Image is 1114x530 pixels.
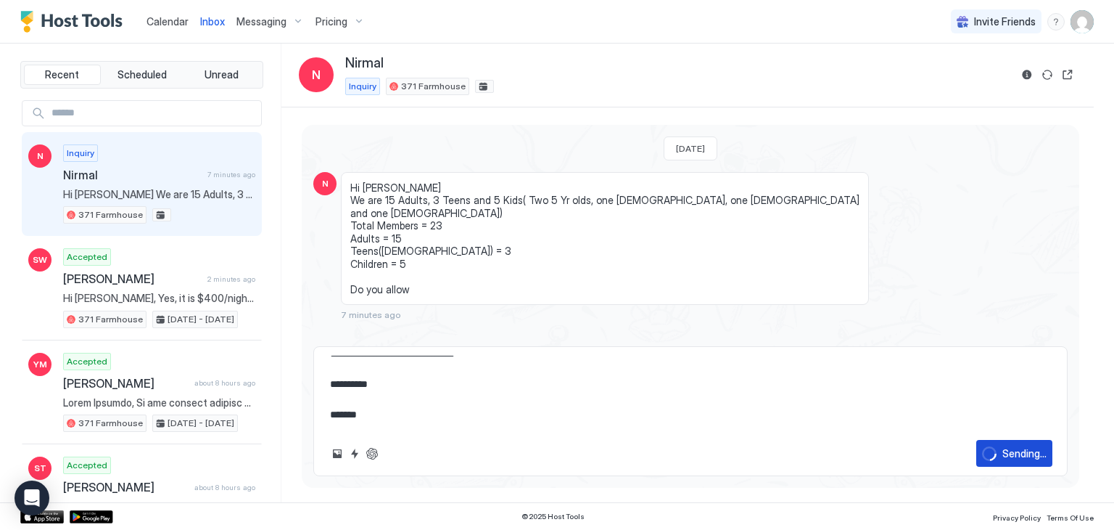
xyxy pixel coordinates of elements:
span: about 8 hours ago [194,378,255,388]
span: 2 minutes ago [207,274,255,284]
div: Sending... [1002,446,1047,461]
span: 371 Farmhouse [78,313,143,326]
span: [PERSON_NAME] [63,376,189,391]
a: Inbox [200,14,225,29]
div: loading [982,447,997,461]
span: Hi [PERSON_NAME] We are 15 Adults, 3 Teens and 5 Kids( Two 5 Yr olds, one [DEMOGRAPHIC_DATA], one... [350,182,859,296]
a: Privacy Policy [993,509,1041,524]
button: loadingSending... [976,440,1052,467]
span: [PERSON_NAME] [63,480,189,494]
span: Inquiry [349,80,376,93]
a: Terms Of Use [1047,509,1094,524]
span: Hi [PERSON_NAME] We are 15 Adults, 3 Teens and 5 Kids( Two 5 Yr olds, one [DEMOGRAPHIC_DATA], one... [63,188,255,201]
span: Accepted [67,250,107,264]
div: Open Intercom Messenger [15,481,49,515]
span: SW [33,253,47,266]
span: ST [34,462,46,475]
span: Unread [205,68,239,81]
span: Scheduled [117,68,167,81]
button: Sync reservation [1039,66,1056,83]
span: Calendar [147,15,189,28]
span: Hi [PERSON_NAME], Yes, it is $400/night. How many people will you be in total? Thank you, [PERSON... [63,292,255,305]
span: [DATE] [676,143,705,154]
span: Inbox [200,15,225,28]
span: [DATE] - [DATE] [168,313,234,326]
a: Calendar [147,14,189,29]
span: N [312,66,321,83]
button: Scheduled [104,65,181,85]
span: Lorem Ipsumdo, Si ame consect adipisc el sedd eius te Incididun Utlaboree. Dolor ma aliq enimadmi... [63,396,255,409]
span: [PERSON_NAME] [63,272,202,286]
span: N [322,177,329,190]
span: Lorem Ipsumdol, Si ame consect adipisc el sedd eius te Incididun Utlab. Etdol ma aliq enimadmin v... [63,500,255,513]
span: Messaging [236,15,286,28]
span: Nirmal [63,168,202,182]
a: App Store [20,510,64,523]
div: tab-group [20,61,263,89]
span: Pricing [315,15,347,28]
span: Invite Friends [974,15,1036,28]
span: Recent [45,68,79,81]
button: Upload image [329,445,346,462]
span: Nirmal [345,55,384,72]
span: Accepted [67,355,107,368]
span: 7 minutes ago [207,170,255,179]
button: Unread [183,65,260,85]
button: Recent [24,65,101,85]
span: © 2025 Host Tools [521,512,585,521]
span: Terms Of Use [1047,513,1094,522]
span: 371 Farmhouse [401,80,466,93]
button: ChatGPT Auto Reply [363,445,381,462]
span: Accepted [67,459,107,472]
span: Privacy Policy [993,513,1041,522]
span: Inquiry [67,147,94,160]
a: Host Tools Logo [20,11,129,33]
span: about 8 hours ago [194,483,255,492]
span: 7 minutes ago [341,309,401,320]
button: Quick reply [346,445,363,462]
span: [DATE] - [DATE] [168,417,234,430]
button: Reservation information [1018,66,1036,83]
button: Open reservation [1059,66,1076,83]
span: N [37,150,44,163]
a: Google Play Store [70,510,113,523]
span: 371 Farmhouse [78,417,143,430]
input: Input Field [46,101,261,126]
div: User profile [1070,10,1094,33]
span: YM [33,358,47,371]
span: 371 Farmhouse [78,208,143,221]
div: menu [1047,13,1065,30]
